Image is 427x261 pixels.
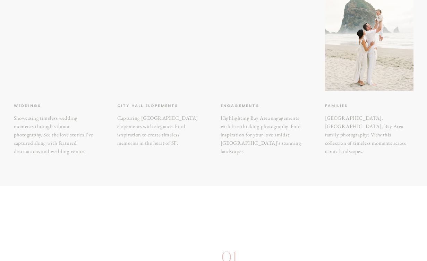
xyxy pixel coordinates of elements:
h3: Capturing [GEOGRAPHIC_DATA] elopements with elegance. Find isnpiration to create timeless memorie... [117,114,201,138]
a: City hall elopements [117,102,186,109]
h3: Showcasing timeless wedding moments through vibrant photography. See the love stories I've captur... [14,114,98,138]
h1: 01 [222,247,282,258]
h3: Highlighting Bay Area engagements with breathtaking photography. Find inspiration for your love a... [221,114,305,151]
a: Engagements [221,102,284,109]
a: [GEOGRAPHIC_DATA], [GEOGRAPHIC_DATA], Bay Area family photography: View this collection of timele... [325,114,409,151]
a: weddings [14,102,72,109]
a: Families [325,102,393,109]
